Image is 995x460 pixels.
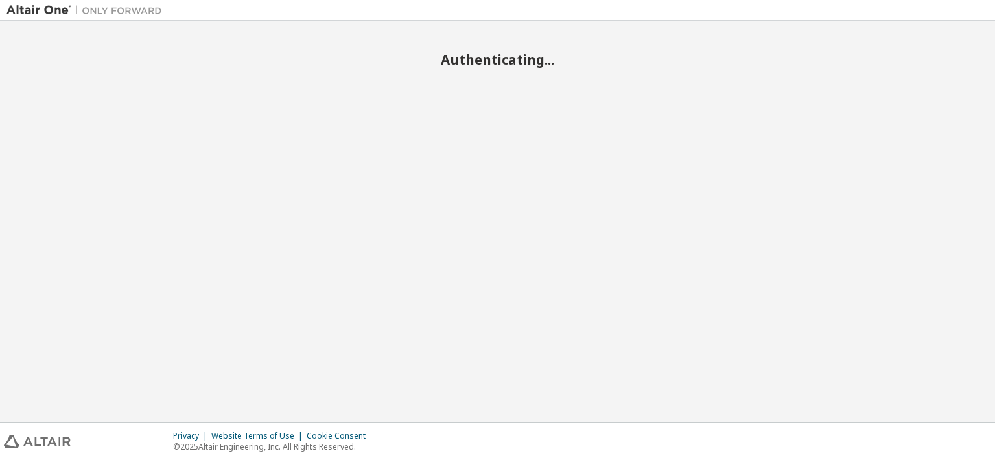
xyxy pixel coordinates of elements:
div: Cookie Consent [307,431,373,441]
p: © 2025 Altair Engineering, Inc. All Rights Reserved. [173,441,373,452]
img: altair_logo.svg [4,435,71,448]
div: Website Terms of Use [211,431,307,441]
img: Altair One [6,4,169,17]
div: Privacy [173,431,211,441]
h2: Authenticating... [6,51,989,68]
